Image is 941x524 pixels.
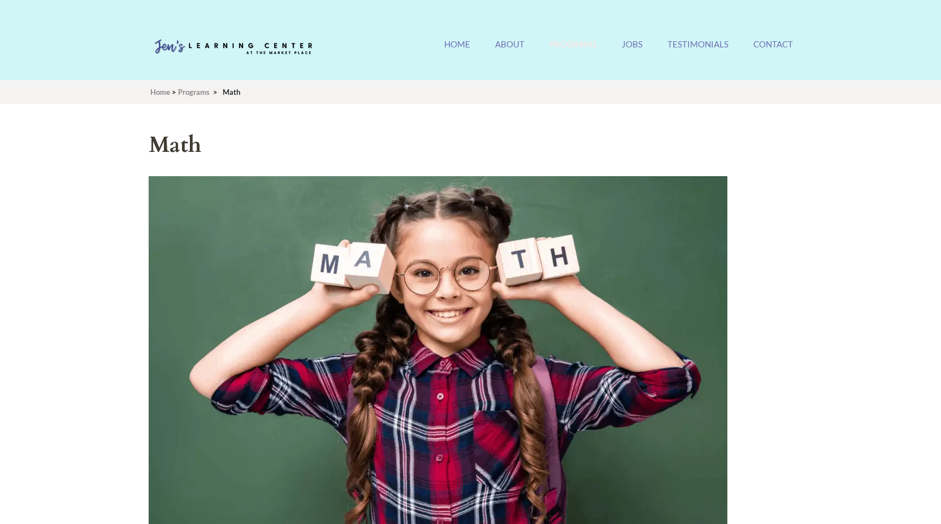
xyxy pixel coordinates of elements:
[172,88,176,97] span: >
[549,39,597,63] a: Programs
[150,88,170,97] a: Home
[753,39,793,63] a: Contact
[495,39,524,63] a: About
[178,88,210,97] a: Programs
[444,39,470,63] a: Home
[213,88,218,97] span: >
[149,30,318,64] img: Jen's Learning Center Logo Transparent
[622,39,643,63] a: Jobs
[149,129,776,161] h1: Math
[667,39,728,63] a: Testimonials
